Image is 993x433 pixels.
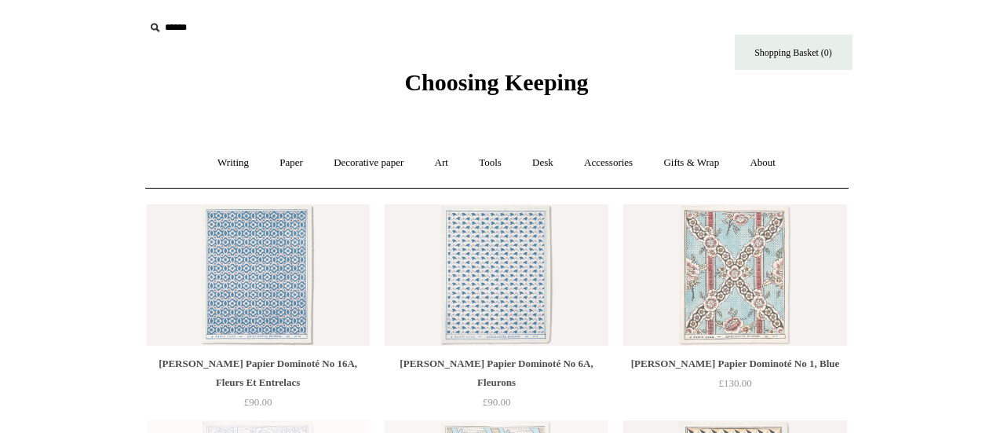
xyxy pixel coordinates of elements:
[151,354,366,392] div: [PERSON_NAME] Papier Dominoté No 16A, Fleurs Et Entrelacs
[718,377,751,389] span: £130.00
[147,354,370,419] a: [PERSON_NAME] Papier Dominoté No 16A, Fleurs Et Entrelacs £90.00
[203,142,263,184] a: Writing
[736,142,790,184] a: About
[518,142,568,184] a: Desk
[623,354,846,419] a: [PERSON_NAME] Papier Dominoté No 1, Blue £130.00
[147,204,370,346] img: Antoinette Poisson Papier Dominoté No 16A, Fleurs Et Entrelacs
[147,204,370,346] a: Antoinette Poisson Papier Dominoté No 16A, Fleurs Et Entrelacs Antoinette Poisson Papier Dominoté...
[319,142,418,184] a: Decorative paper
[385,204,608,346] a: Antoinette Poisson Papier Dominoté No 6A, Fleurons Antoinette Poisson Papier Dominoté No 6A, Fleu...
[404,69,588,95] span: Choosing Keeping
[623,204,846,346] a: Antoinette Poisson Papier Dominoté No 1, Blue Antoinette Poisson Papier Dominoté No 1, Blue
[465,142,516,184] a: Tools
[265,142,317,184] a: Paper
[623,204,846,346] img: Antoinette Poisson Papier Dominoté No 1, Blue
[570,142,647,184] a: Accessories
[421,142,462,184] a: Art
[649,142,733,184] a: Gifts & Wrap
[389,354,604,392] div: [PERSON_NAME] Papier Dominoté No 6A, Fleurons
[735,35,852,70] a: Shopping Basket (0)
[627,354,842,373] div: [PERSON_NAME] Papier Dominoté No 1, Blue
[244,396,272,408] span: £90.00
[385,354,608,419] a: [PERSON_NAME] Papier Dominoté No 6A, Fleurons £90.00
[385,204,608,346] img: Antoinette Poisson Papier Dominoté No 6A, Fleurons
[404,82,588,93] a: Choosing Keeping
[483,396,511,408] span: £90.00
